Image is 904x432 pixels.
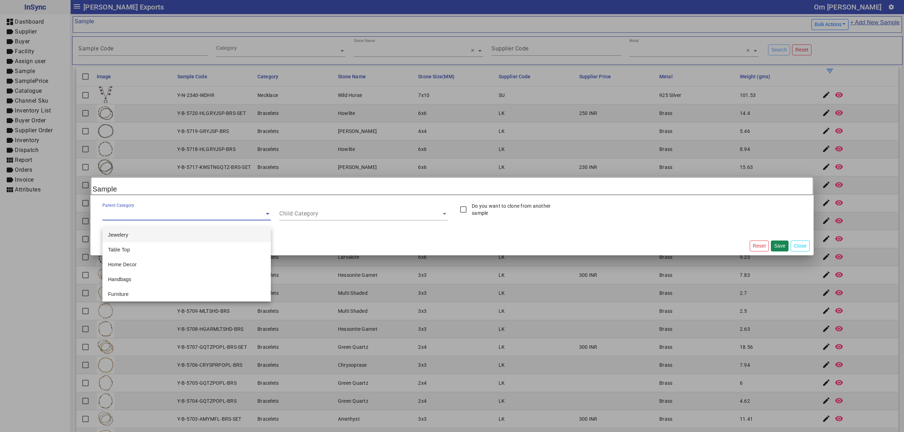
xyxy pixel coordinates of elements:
[91,177,813,195] h2: Sample
[108,291,129,297] span: Furniture
[750,241,769,251] button: Reset
[791,241,810,251] button: Close
[470,202,566,217] label: Do you want to clone from another sample
[102,227,271,302] ng-dropdown-panel: Options list
[108,262,137,267] span: Home Decor
[108,232,128,238] span: Jewelery
[102,202,134,208] div: Parent Category
[108,247,130,252] span: Table Top
[771,241,789,251] button: Save
[108,276,131,282] span: Handbags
